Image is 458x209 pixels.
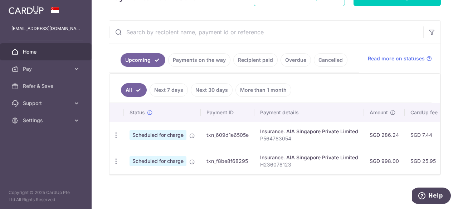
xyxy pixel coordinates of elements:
[260,161,358,168] p: H236078123
[23,117,70,124] span: Settings
[412,188,451,205] iframe: Opens a widget where you can find more information
[130,130,186,140] span: Scheduled for charge
[233,53,278,67] a: Recipient paid
[260,135,358,142] p: P564783054
[191,83,233,97] a: Next 30 days
[260,154,358,161] div: Insurance. AIA Singapore Private Limited
[235,83,291,97] a: More than 1 month
[9,6,44,14] img: CardUp
[23,100,70,107] span: Support
[410,109,438,116] span: CardUp fee
[121,83,147,97] a: All
[130,156,186,166] span: Scheduled for charge
[260,128,358,135] div: Insurance. AIA Singapore Private Limited
[281,53,311,67] a: Overdue
[201,103,254,122] th: Payment ID
[23,83,70,90] span: Refer & Save
[11,25,80,32] p: [EMAIL_ADDRESS][DOMAIN_NAME]
[201,122,254,148] td: txn_609d1e6505e
[121,53,165,67] a: Upcoming
[364,122,405,148] td: SGD 286.24
[368,55,432,62] a: Read more on statuses
[150,83,188,97] a: Next 7 days
[130,109,145,116] span: Status
[370,109,388,116] span: Amount
[23,65,70,73] span: Pay
[254,103,364,122] th: Payment details
[201,148,254,174] td: txn_f8be8f68295
[364,148,405,174] td: SGD 998.00
[405,148,451,174] td: SGD 25.95
[405,122,451,148] td: SGD 7.44
[109,21,423,44] input: Search by recipient name, payment id or reference
[314,53,347,67] a: Cancelled
[168,53,230,67] a: Payments on the way
[368,55,425,62] span: Read more on statuses
[23,48,70,55] span: Home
